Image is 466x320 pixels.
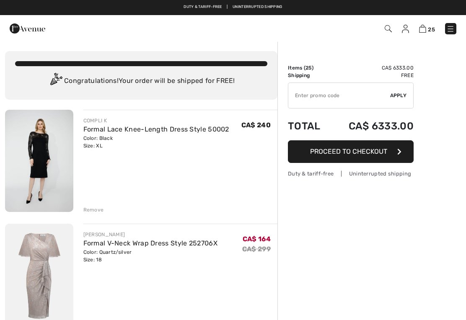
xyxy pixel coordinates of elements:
div: Color: Quartz/silver Size: 18 [83,248,217,263]
span: Apply [390,92,407,99]
img: My Info [402,25,409,33]
img: Congratulation2.svg [47,73,64,90]
div: Remove [83,206,104,214]
img: 1ère Avenue [10,20,45,37]
a: Formal V-Neck Wrap Dress Style 252706X [83,239,217,247]
img: Shopping Bag [419,25,426,33]
a: 25 [419,23,435,34]
div: Congratulations! Your order will be shipped for FREE! [15,73,267,90]
div: [PERSON_NAME] [83,231,217,238]
img: Search [385,25,392,32]
span: 25 [428,26,435,33]
td: CA$ 6333.00 [330,64,414,72]
img: Formal Lace Knee-Length Dress Style 50002 [5,110,73,212]
button: Proceed to Checkout [288,140,414,163]
span: CA$ 240 [241,121,271,129]
input: Promo code [288,83,390,108]
td: CA$ 6333.00 [330,112,414,140]
div: Color: Black Size: XL [83,134,229,150]
div: COMPLI K [83,117,229,124]
a: Formal Lace Knee-Length Dress Style 50002 [83,125,229,133]
span: CA$ 164 [243,235,271,243]
div: Duty & tariff-free | Uninterrupted shipping [288,170,414,178]
td: Shipping [288,72,330,79]
td: Free [330,72,414,79]
span: 25 [305,65,312,71]
td: Items ( ) [288,64,330,72]
img: Menu [446,25,455,33]
td: Total [288,112,330,140]
a: 1ère Avenue [10,24,45,32]
span: Proceed to Checkout [310,147,387,155]
s: CA$ 299 [242,245,271,253]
